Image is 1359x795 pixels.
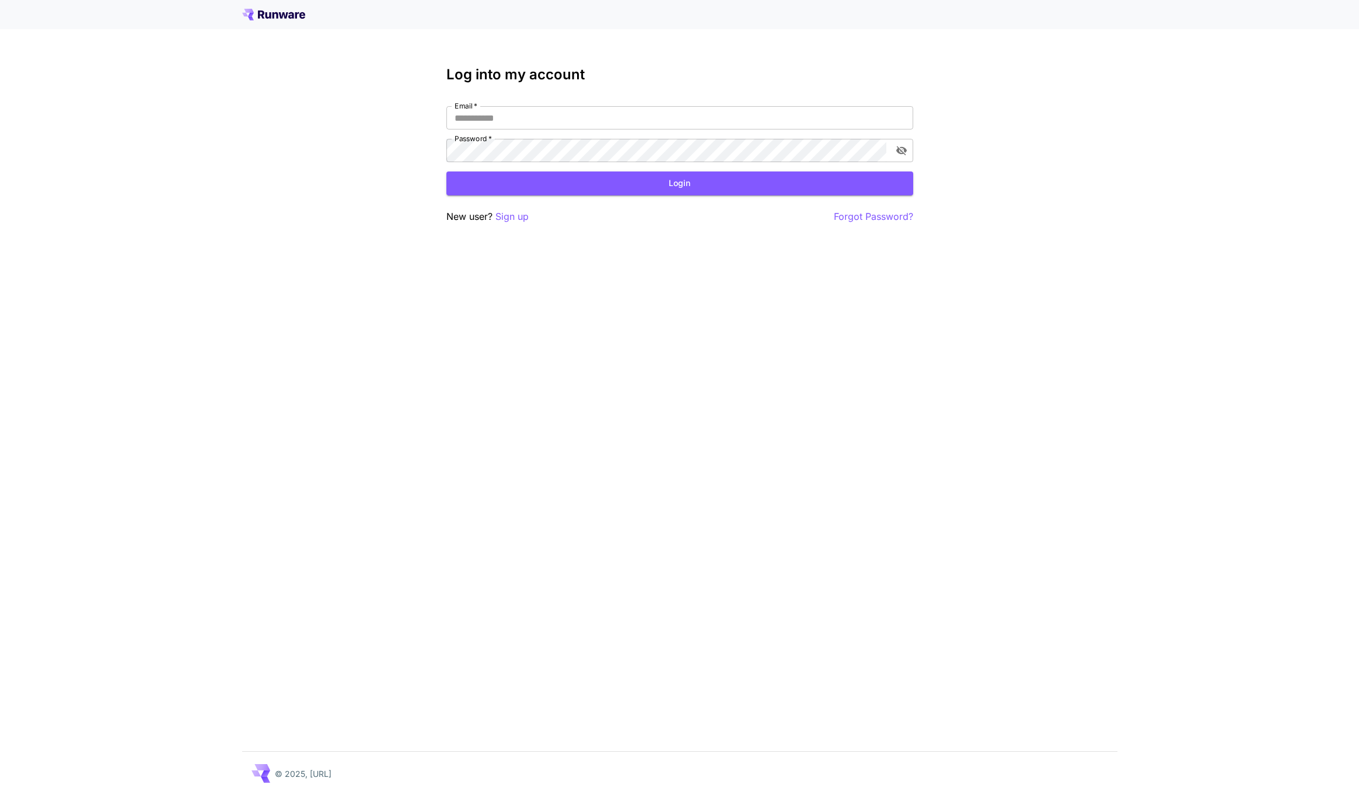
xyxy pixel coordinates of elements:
p: © 2025, [URL] [275,768,331,780]
label: Email [455,101,477,111]
button: Forgot Password? [834,209,913,224]
button: Sign up [495,209,529,224]
button: Login [446,171,913,195]
button: toggle password visibility [891,140,912,161]
label: Password [455,134,492,143]
h3: Log into my account [446,66,913,83]
p: New user? [446,209,529,224]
